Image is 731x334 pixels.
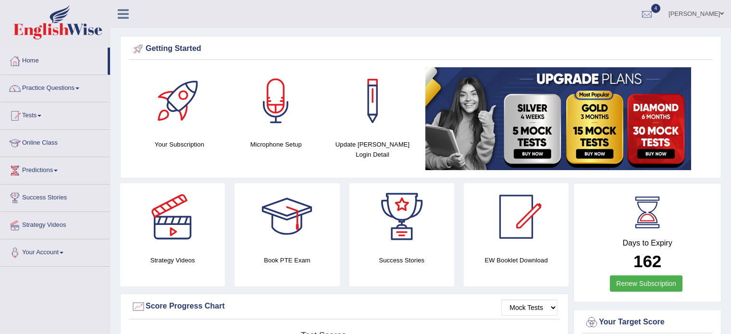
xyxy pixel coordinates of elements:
div: Your Target Score [584,315,710,330]
a: Home [0,48,108,72]
a: Renew Subscription [610,275,682,292]
span: 4 [651,4,661,13]
h4: EW Booklet Download [464,255,569,265]
h4: Days to Expiry [584,239,710,247]
img: small5.jpg [425,67,691,170]
a: Online Class [0,130,110,154]
b: 162 [633,252,661,271]
a: Success Stories [0,185,110,209]
h4: Your Subscription [136,139,223,149]
a: Tests [0,102,110,126]
h4: Microphone Setup [233,139,320,149]
a: Predictions [0,157,110,181]
h4: Book PTE Exam [235,255,339,265]
a: Practice Questions [0,75,110,99]
a: Your Account [0,239,110,263]
h4: Update [PERSON_NAME] Login Detail [329,139,416,160]
a: Strategy Videos [0,212,110,236]
h4: Strategy Videos [120,255,225,265]
div: Getting Started [131,42,710,56]
div: Score Progress Chart [131,299,558,314]
h4: Success Stories [349,255,454,265]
